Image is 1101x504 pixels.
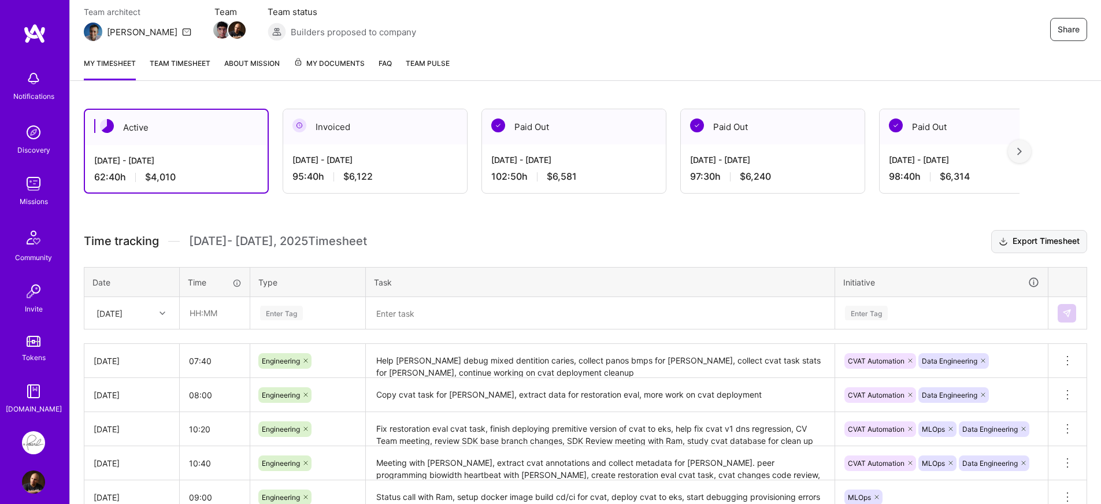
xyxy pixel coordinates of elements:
[379,57,392,80] a: FAQ
[547,171,577,183] span: $6,581
[15,251,52,264] div: Community
[845,304,888,322] div: Enter Tag
[189,234,367,249] span: [DATE] - [DATE] , 2025 Timesheet
[262,425,300,433] span: Engineering
[1062,309,1072,318] img: Submit
[843,276,1040,289] div: Initiative
[991,230,1087,253] button: Export Timesheet
[294,57,365,70] span: My Documents
[13,90,54,102] div: Notifications
[889,171,1054,183] div: 98:40 h
[268,23,286,41] img: Builders proposed to company
[962,459,1018,468] span: Data Engineering
[491,154,657,166] div: [DATE] - [DATE]
[160,310,165,316] i: icon Chevron
[100,119,114,133] img: Active
[228,21,246,39] img: Team Member Avatar
[22,351,46,364] div: Tokens
[292,118,306,132] img: Invoiced
[94,171,258,183] div: 62:40 h
[848,391,904,399] span: CVAT Automation
[214,6,244,18] span: Team
[180,346,250,376] input: HH:MM
[406,59,450,68] span: Team Pulse
[182,27,191,36] i: icon Mail
[1058,24,1080,35] span: Share
[367,447,833,479] textarea: Meeting with [PERSON_NAME], extract cvat annotations and collect metadata for [PERSON_NAME]. peer...
[84,23,102,41] img: Team Architect
[889,118,903,132] img: Paid Out
[94,389,170,401] div: [DATE]
[6,403,62,415] div: [DOMAIN_NAME]
[19,431,48,454] a: Pearl: ML Engineering Team
[22,67,45,90] img: bell
[292,171,458,183] div: 95:40 h
[283,109,467,144] div: Invoiced
[482,109,666,144] div: Paid Out
[262,459,300,468] span: Engineering
[880,109,1063,144] div: Paid Out
[145,171,176,183] span: $4,010
[922,459,945,468] span: MLOps
[262,391,300,399] span: Engineering
[250,267,366,297] th: Type
[848,459,904,468] span: CVAT Automation
[224,57,280,80] a: About Mission
[1050,18,1087,41] button: Share
[690,154,855,166] div: [DATE] - [DATE]
[690,171,855,183] div: 97:30 h
[260,304,303,322] div: Enter Tag
[22,431,45,454] img: Pearl: ML Engineering Team
[85,110,268,145] div: Active
[690,118,704,132] img: Paid Out
[180,448,250,479] input: HH:MM
[491,118,505,132] img: Paid Out
[922,357,977,365] span: Data Engineering
[180,298,249,328] input: HH:MM
[94,355,170,367] div: [DATE]
[84,6,191,18] span: Team architect
[180,414,250,444] input: HH:MM
[406,57,450,80] a: Team Pulse
[22,470,45,494] img: User Avatar
[999,236,1008,248] i: icon Download
[84,234,159,249] span: Time tracking
[343,171,373,183] span: $6,122
[366,267,835,297] th: Task
[367,345,833,377] textarea: Help [PERSON_NAME] debug mixed dentition caries, collect panos bmps for [PERSON_NAME], collect cv...
[292,154,458,166] div: [DATE] - [DATE]
[262,357,300,365] span: Engineering
[848,357,904,365] span: CVAT Automation
[20,195,48,207] div: Missions
[889,154,1054,166] div: [DATE] - [DATE]
[294,57,365,80] a: My Documents
[922,391,977,399] span: Data Engineering
[367,379,833,411] textarea: Copy cvat task for [PERSON_NAME], extract data for restoration eval, more work on cvat deployment
[188,276,242,288] div: Time
[740,171,771,183] span: $6,240
[940,171,970,183] span: $6,314
[150,57,210,80] a: Team timesheet
[94,457,170,469] div: [DATE]
[19,470,48,494] a: User Avatar
[22,172,45,195] img: teamwork
[291,26,416,38] span: Builders proposed to company
[214,20,229,40] a: Team Member Avatar
[180,380,250,410] input: HH:MM
[367,413,833,445] textarea: Fix restoration eval cvat task, finish deploying premitive version of cvat to eks, help fix cvat ...
[22,280,45,303] img: Invite
[94,491,170,503] div: [DATE]
[97,307,123,319] div: [DATE]
[25,303,43,315] div: Invite
[848,425,904,433] span: CVAT Automation
[23,23,46,44] img: logo
[962,425,1018,433] span: Data Engineering
[213,21,231,39] img: Team Member Avatar
[229,20,244,40] a: Team Member Avatar
[22,380,45,403] img: guide book
[262,493,300,502] span: Engineering
[20,224,47,251] img: Community
[491,171,657,183] div: 102:50 h
[268,6,416,18] span: Team status
[94,423,170,435] div: [DATE]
